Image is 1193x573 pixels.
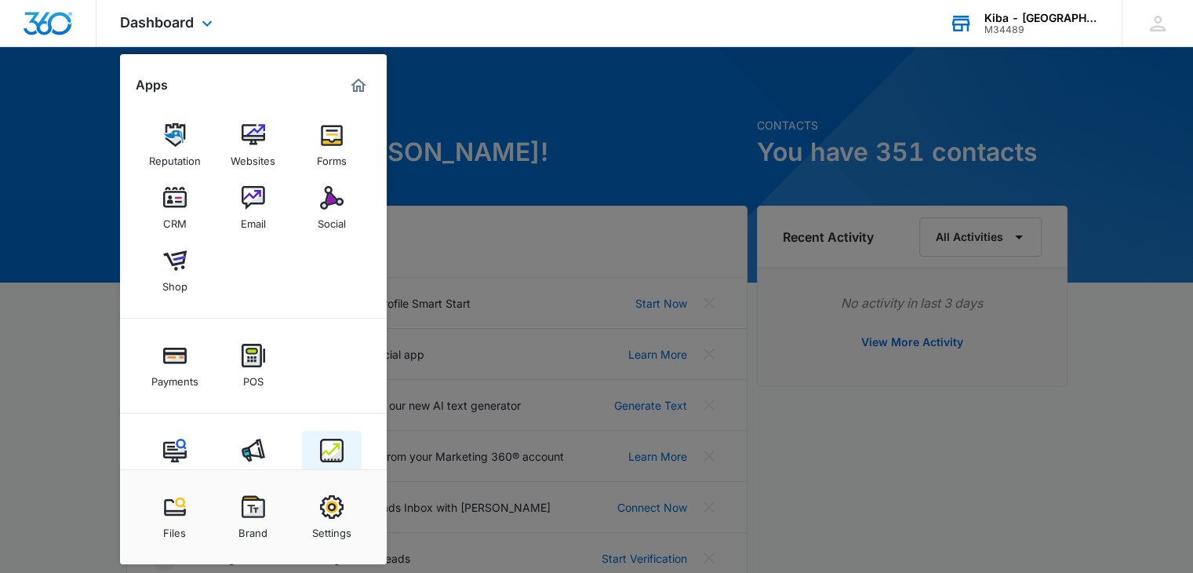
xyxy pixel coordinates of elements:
a: Files [145,487,205,547]
span: Dashboard [120,14,194,31]
div: Social [318,210,346,230]
div: Forms [317,147,347,167]
div: account id [984,24,1099,35]
a: Content [145,431,205,491]
a: Ads [224,431,283,491]
a: Websites [224,115,283,175]
a: CRM [145,178,205,238]
div: CRM [163,210,187,230]
a: Forms [302,115,362,175]
a: Intelligence [302,431,362,491]
a: Payments [145,336,205,396]
a: Social [302,178,362,238]
a: Marketing 360® Dashboard [346,73,371,98]
a: Brand [224,487,283,547]
div: POS [243,367,264,388]
div: Brand [238,519,267,539]
a: Settings [302,487,362,547]
div: Content [155,462,195,483]
div: Shop [162,272,187,293]
div: account name [984,12,1099,24]
a: Reputation [145,115,205,175]
div: Reputation [149,147,201,167]
a: Shop [145,241,205,301]
div: Intelligence [304,462,359,483]
div: Websites [231,147,275,167]
div: Files [163,519,186,539]
a: POS [224,336,283,396]
a: Email [224,178,283,238]
div: Email [241,210,266,230]
div: Ads [244,462,263,483]
div: Settings [312,519,351,539]
h2: Apps [136,78,168,93]
div: Payments [151,367,198,388]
